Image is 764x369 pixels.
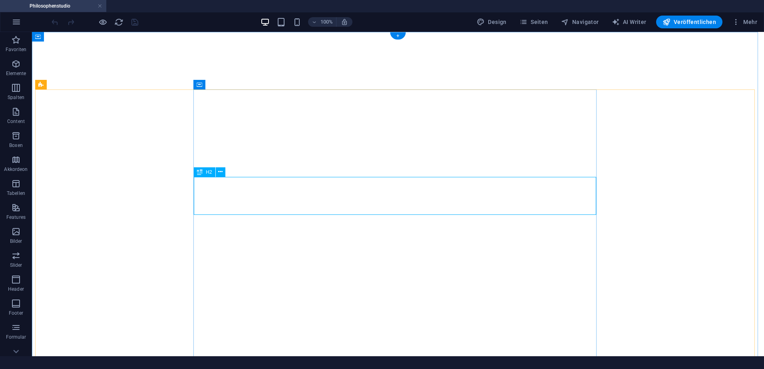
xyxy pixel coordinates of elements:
[308,17,336,27] button: 100%
[7,118,25,125] p: Content
[474,16,510,28] button: Design
[656,16,722,28] button: Veröffentlichen
[7,190,25,196] p: Tabellen
[663,18,716,26] span: Veröffentlichen
[98,17,107,27] button: Klicke hier, um den Vorschau-Modus zu verlassen
[477,18,507,26] span: Design
[6,46,26,53] p: Favoriten
[6,214,26,220] p: Features
[612,18,647,26] span: AI Writer
[320,17,333,27] h6: 100%
[561,18,599,26] span: Navigator
[474,16,510,28] div: Design (Strg+Alt+Y)
[114,17,123,27] button: reload
[10,262,22,268] p: Slider
[9,310,23,316] p: Footer
[341,18,348,26] i: Bei Größenänderung Zoomstufe automatisch an das gewählte Gerät anpassen.
[6,334,26,340] p: Formular
[4,166,28,173] p: Akkordeon
[6,70,26,77] p: Elemente
[609,16,650,28] button: AI Writer
[9,142,23,149] p: Boxen
[114,18,123,27] i: Seite neu laden
[732,18,757,26] span: Mehr
[8,286,24,292] p: Header
[558,16,602,28] button: Navigator
[516,16,551,28] button: Seiten
[206,170,212,175] span: H2
[390,32,406,40] div: +
[8,94,24,101] p: Spalten
[519,18,548,26] span: Seiten
[10,238,22,244] p: Bilder
[729,16,760,28] button: Mehr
